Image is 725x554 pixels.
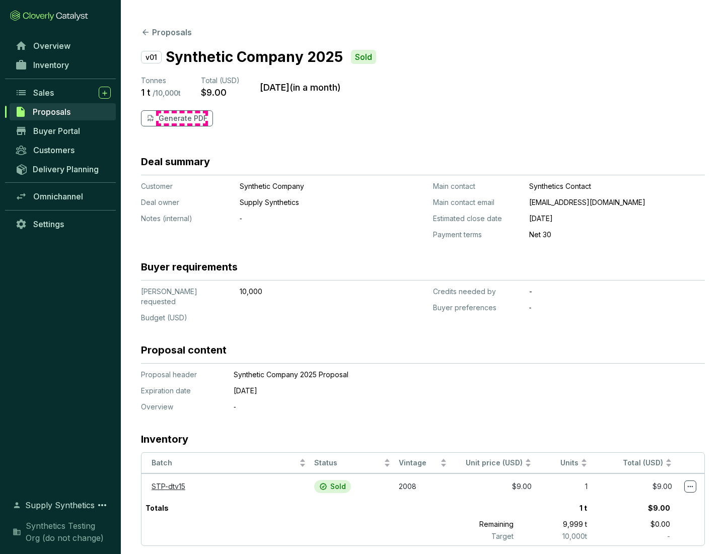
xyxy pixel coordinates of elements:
[517,499,591,517] p: 1 t
[166,46,343,67] p: Synthetic Company 2025
[141,51,162,63] p: v01
[234,386,657,396] p: [DATE]
[623,458,663,467] span: Total (USD)
[592,473,676,499] td: $9.00
[33,126,80,136] span: Buyer Portal
[10,188,116,205] a: Omnichannel
[240,287,376,297] p: 10,000
[314,458,382,468] span: Status
[10,142,116,159] a: Customers
[529,303,705,313] p: ‐
[159,113,207,123] p: Generate PDF
[201,76,240,85] span: Total (USD)
[234,402,657,412] p: ‐
[141,155,210,169] h3: Deal summary
[33,60,69,70] span: Inventory
[433,287,521,297] p: Credits needed by
[10,103,116,120] a: Proposals
[153,89,181,98] p: / 10,000 t
[10,216,116,233] a: Settings
[33,164,99,174] span: Delivery Planning
[10,84,116,101] a: Sales
[33,88,54,98] span: Sales
[260,82,341,93] p: [DATE] ( in a month )
[141,87,151,98] p: 1 t
[33,191,83,201] span: Omnichannel
[434,517,518,531] p: Remaining
[395,473,451,499] td: 2008
[529,287,705,297] p: -
[10,56,116,74] a: Inventory
[141,181,232,191] p: Customer
[518,517,592,531] p: 9,999 t
[591,499,674,517] p: $9.00
[141,313,187,322] span: Budget (USD)
[141,402,222,412] p: Overview
[141,26,192,38] button: Proposals
[529,230,705,240] p: Net 30
[518,531,592,541] p: 10,000 t
[395,453,451,473] th: Vintage
[434,531,518,541] p: Target
[240,197,376,207] p: Supply Synthetics
[591,517,674,531] p: $0.00
[141,197,232,207] p: Deal owner
[451,473,536,499] td: $9.00
[141,453,310,473] th: Batch
[141,370,222,380] p: Proposal header
[201,87,227,98] p: $9.00
[141,214,232,224] p: Notes (internal)
[33,145,75,155] span: Customers
[33,107,70,117] span: Proposals
[529,197,705,207] p: [EMAIL_ADDRESS][DOMAIN_NAME]
[433,230,521,240] p: Payment terms
[529,214,705,224] p: [DATE]
[152,482,185,491] a: STP-dtv15
[240,214,376,224] p: ‐
[10,122,116,140] a: Buyer Portal
[433,197,521,207] p: Main contact email
[330,482,346,491] p: Sold
[141,386,222,396] p: Expiration date
[141,287,232,307] p: [PERSON_NAME] requested
[25,499,95,511] span: Supply Synthetics
[10,37,116,54] a: Overview
[33,41,70,51] span: Overview
[141,432,188,446] h3: Inventory
[355,52,372,62] p: Sold
[141,343,227,357] h3: Proposal content
[141,499,173,517] p: Totals
[33,219,64,229] span: Settings
[536,453,592,473] th: Units
[433,181,521,191] p: Main contact
[141,110,213,126] button: Generate PDF
[399,458,438,468] span: Vintage
[234,370,657,380] p: Synthetic Company 2025 Proposal
[536,473,592,499] td: 1
[540,458,579,468] span: Units
[26,520,111,544] span: Synthetics Testing Org (do not change)
[152,458,297,468] span: Batch
[240,181,376,191] p: Synthetic Company
[310,453,395,473] th: Status
[141,76,181,86] p: Tonnes
[433,303,521,313] p: Buyer preferences
[529,181,705,191] p: Synthetics Contact
[433,214,521,224] p: Estimated close date
[10,161,116,177] a: Delivery Planning
[141,260,238,274] h3: Buyer requirements
[591,531,674,541] p: -
[466,458,523,467] span: Unit price (USD)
